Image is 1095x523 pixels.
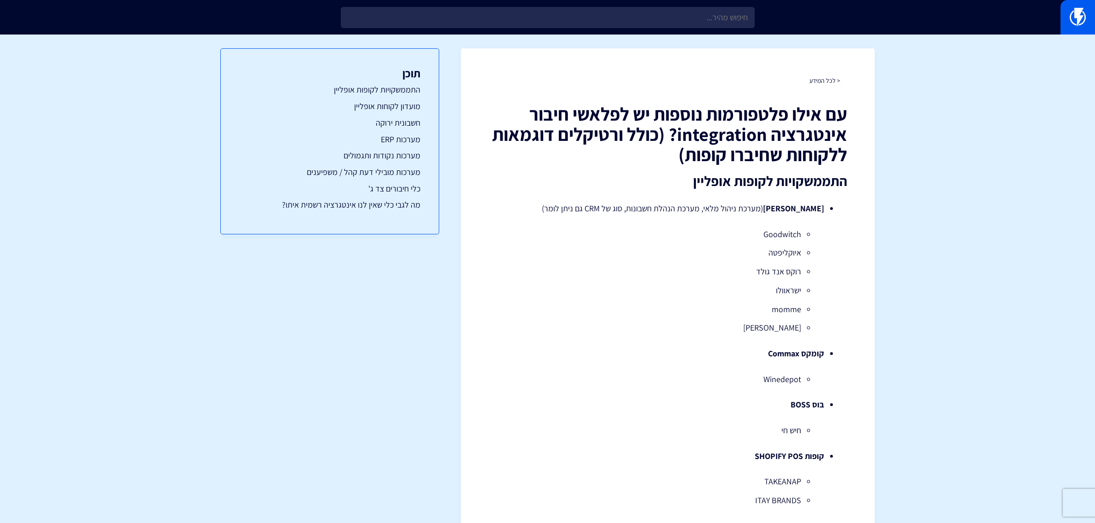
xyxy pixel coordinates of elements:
strong: קופות SHOPIFY POS [755,451,824,461]
li: ישראוולו [534,285,801,296]
li: איוקליפטה [534,247,801,259]
li: momme [534,303,801,315]
a: מערכות נקודות ותגמולים [239,150,420,162]
h1: עם אילו פלטפורמות נוספות יש לפלאשי חיבור אינטגרציה integration? (כולל ורטיקלים דוגמאות ללקוחות שח... [488,104,847,164]
input: חיפוש מהיר... [341,7,755,28]
a: כלי חיבורים צד ג' [239,183,420,195]
a: מערכות ERP [239,134,420,145]
strong: קומקס Commax [768,348,824,359]
li: TAKEANAP [534,476,801,488]
a: מועדון לקוחות אופליין [239,100,420,112]
a: מה לגבי כלי שאין לנו אינטגרציה רשמית איתו? [239,199,420,211]
a: חשבונית ירוקה [239,117,420,129]
li: Winedepot [534,373,801,385]
a: מערכות מובילי דעת קהל / משפיענים [239,166,420,178]
a: התממשקויות לקופות אופליין [239,84,420,96]
li: חיש חי [534,424,801,436]
li: Goodwitch [534,228,801,240]
li: רוקס אנד גולד [534,266,801,278]
a: < לכל המידע [809,76,840,85]
h2: התממשקויות לקופות אופליין [488,174,847,189]
strong: [PERSON_NAME] [763,203,824,214]
li: ITAY BRANDS [534,494,801,506]
strong: בוס BOSS [791,399,824,410]
li: (מערכת ניהול מלאי, מערכת הנהלת חשבונות, סוג של CRM גם ניתן לומר) [511,203,824,334]
li: [PERSON_NAME] [534,322,801,334]
h3: תוכן [239,67,420,79]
